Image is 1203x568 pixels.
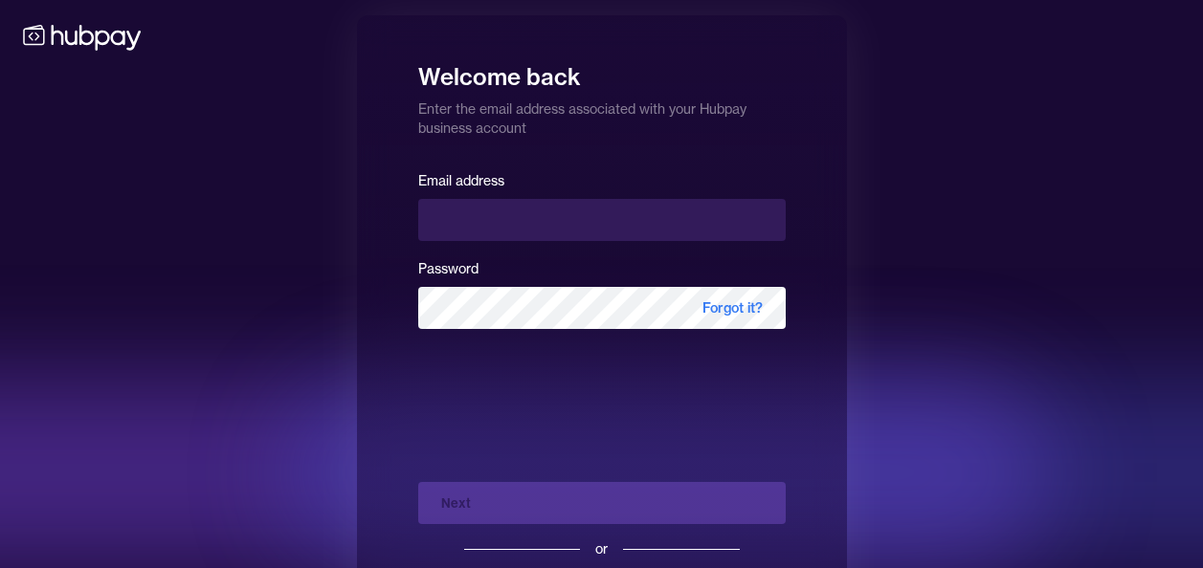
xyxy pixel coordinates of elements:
[418,50,786,92] h1: Welcome back
[679,287,786,329] span: Forgot it?
[418,92,786,138] p: Enter the email address associated with your Hubpay business account
[595,539,608,558] div: or
[418,172,504,189] label: Email address
[418,260,479,277] label: Password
